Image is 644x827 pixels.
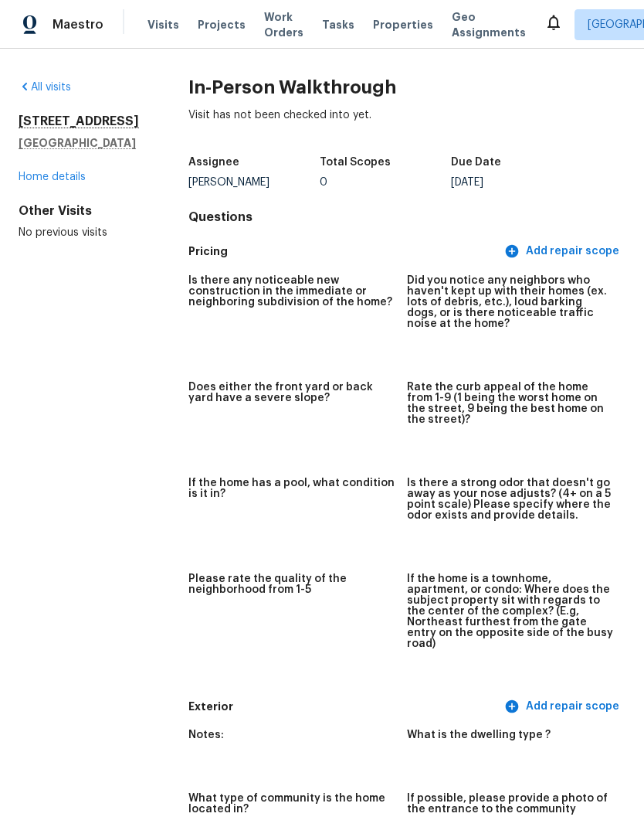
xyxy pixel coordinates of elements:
[407,573,613,649] h5: If the home is a townhome, apartment, or condo: Where does the subject property sit with regards ...
[501,237,625,266] button: Add repair scope
[188,699,501,715] h5: Exterior
[188,80,625,95] h2: In-Person Walkthrough
[451,177,582,188] div: [DATE]
[407,793,613,815] h5: If possible, please provide a photo of the entrance to the community
[320,177,451,188] div: 0
[198,17,246,32] span: Projects
[147,17,179,32] span: Visits
[452,9,526,40] span: Geo Assignments
[407,275,613,329] h5: Did you notice any neighbors who haven't kept up with their homes (ex. lots of debris, etc.), lou...
[188,382,395,403] h5: Does either the front yard or back yard have a severe slope?
[451,157,501,168] h5: Due Date
[501,693,625,721] button: Add repair scope
[188,275,395,308] h5: Is there any noticeable new construction in the immediate or neighboring subdivision of the home?
[188,177,320,188] div: [PERSON_NAME]
[19,227,107,238] span: No previous visits
[19,82,71,93] a: All visits
[19,172,86,182] a: Home details
[507,242,619,261] span: Add repair scope
[507,697,619,716] span: Add repair scope
[407,478,613,521] h5: Is there a strong odor that doesn't go away as your nose adjusts? (4+ on a 5 point scale) Please ...
[322,19,354,30] span: Tasks
[19,203,139,219] div: Other Visits
[373,17,433,32] span: Properties
[320,157,391,168] h5: Total Scopes
[188,573,395,595] h5: Please rate the quality of the neighborhood from 1-5
[188,793,395,815] h5: What type of community is the home located in?
[407,730,551,740] h5: What is the dwelling type ?
[188,730,224,740] h5: Notes:
[188,157,239,168] h5: Assignee
[407,382,613,425] h5: Rate the curb appeal of the home from 1-9 (1 being the worst home on the street, 9 being the best...
[188,478,395,499] h5: If the home has a pool, what condition is it in?
[188,107,625,148] div: Visit has not been checked into yet.
[53,17,103,32] span: Maestro
[188,209,625,225] h4: Questions
[264,9,303,40] span: Work Orders
[188,243,501,260] h5: Pricing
